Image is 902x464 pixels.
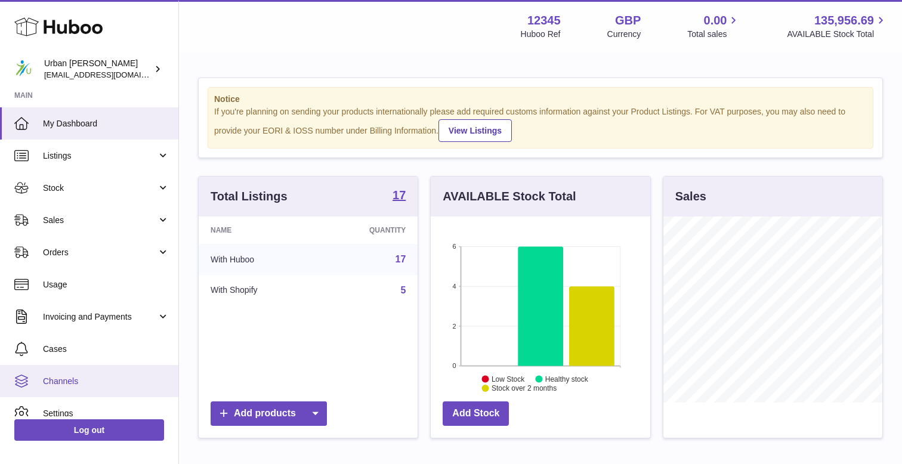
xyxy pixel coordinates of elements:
[43,376,169,387] span: Channels
[43,118,169,129] span: My Dashboard
[615,13,641,29] strong: GBP
[43,279,169,290] span: Usage
[453,283,456,290] text: 4
[211,401,327,426] a: Add products
[214,94,867,105] strong: Notice
[393,189,406,203] a: 17
[400,285,406,295] a: 5
[453,243,456,250] text: 6
[492,384,557,392] text: Stock over 2 months
[787,13,888,40] a: 135,956.69 AVAILABLE Stock Total
[393,189,406,201] strong: 17
[438,119,512,142] a: View Listings
[396,254,406,264] a: 17
[453,322,456,329] text: 2
[199,244,317,275] td: With Huboo
[545,375,589,383] text: Healthy stock
[14,60,32,78] img: internalAdmin-12345@internal.huboo.com
[44,58,152,81] div: Urban [PERSON_NAME]
[43,408,169,419] span: Settings
[443,188,576,205] h3: AVAILABLE Stock Total
[527,13,561,29] strong: 12345
[43,311,157,323] span: Invoicing and Payments
[43,182,157,194] span: Stock
[14,419,164,441] a: Log out
[214,106,867,142] div: If you're planning on sending your products internationally please add required customs informati...
[704,13,727,29] span: 0.00
[211,188,288,205] h3: Total Listings
[43,344,169,355] span: Cases
[607,29,641,40] div: Currency
[814,13,874,29] span: 135,956.69
[43,150,157,162] span: Listings
[43,247,157,258] span: Orders
[492,375,525,383] text: Low Stock
[521,29,561,40] div: Huboo Ref
[317,216,418,244] th: Quantity
[199,275,317,306] td: With Shopify
[687,13,740,40] a: 0.00 Total sales
[43,215,157,226] span: Sales
[687,29,740,40] span: Total sales
[199,216,317,244] th: Name
[443,401,509,426] a: Add Stock
[787,29,888,40] span: AVAILABLE Stock Total
[44,70,175,79] span: [EMAIL_ADDRESS][DOMAIN_NAME]
[675,188,706,205] h3: Sales
[453,362,456,369] text: 0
